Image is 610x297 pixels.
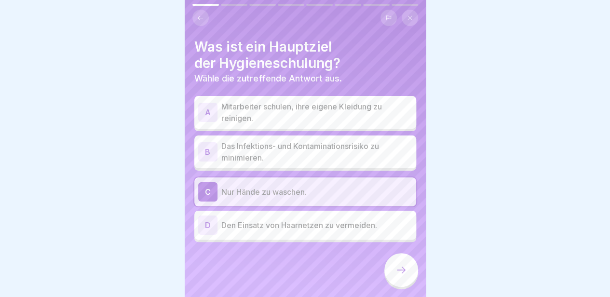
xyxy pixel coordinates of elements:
[198,216,217,235] div: D
[198,142,217,162] div: B
[221,140,412,163] p: Das Infektions- und Kontaminationsrisiko zu minimieren.
[194,39,416,71] h4: Was ist ein Hauptziel der Hygieneschulung?
[198,103,217,122] div: A
[221,101,412,124] p: Mitarbeiter schulen, ihre eigene Kleidung zu reinigen.
[221,219,412,231] p: Den Einsatz von Haarnetzen zu vermeiden.
[221,186,412,198] p: Nur Hände zu waschen.
[194,73,416,84] p: Wähle die zutreffende Antwort aus.
[198,182,217,202] div: C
